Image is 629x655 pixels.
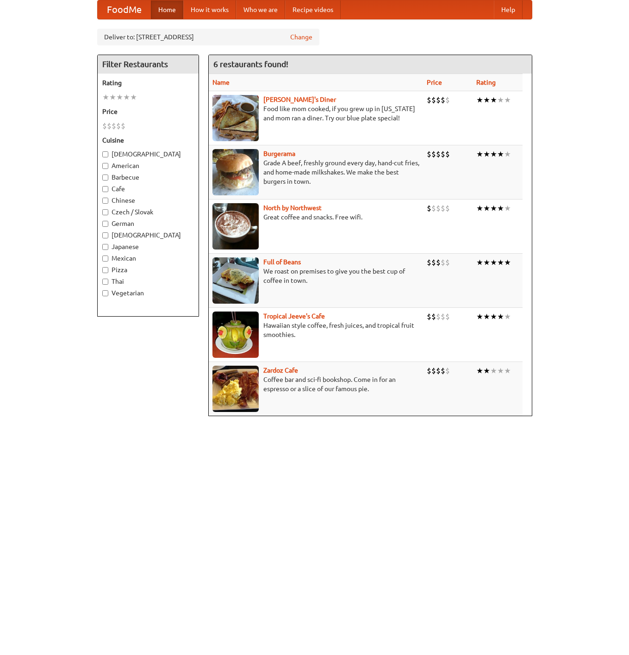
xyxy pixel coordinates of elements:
[102,121,107,131] li: $
[441,149,445,159] li: $
[102,92,109,102] li: ★
[441,257,445,268] li: $
[102,277,194,286] label: Thai
[504,366,511,376] li: ★
[116,121,121,131] li: $
[476,149,483,159] li: ★
[212,203,259,250] img: north.jpg
[212,158,419,186] p: Grade A beef, freshly ground every day, hand-cut fries, and home-made milkshakes. We make the bes...
[504,203,511,213] li: ★
[102,175,108,181] input: Barbecue
[427,95,431,105] li: $
[102,150,194,159] label: [DEMOGRAPHIC_DATA]
[102,198,108,204] input: Chinese
[436,366,441,376] li: $
[212,212,419,222] p: Great coffee and snacks. Free wifi.
[102,184,194,193] label: Cafe
[427,257,431,268] li: $
[102,151,108,157] input: [DEMOGRAPHIC_DATA]
[490,95,497,105] li: ★
[263,204,322,212] b: North by Northwest
[102,136,194,145] h5: Cuisine
[212,95,259,141] img: sallys.jpg
[102,254,194,263] label: Mexican
[112,121,116,131] li: $
[445,149,450,159] li: $
[285,0,341,19] a: Recipe videos
[213,60,288,69] ng-pluralize: 6 restaurants found!
[476,203,483,213] li: ★
[441,312,445,322] li: $
[102,242,194,251] label: Japanese
[476,79,496,86] a: Rating
[212,375,419,393] p: Coffee bar and sci-fi bookshop. Come in for an espresso or a slice of our famous pie.
[441,203,445,213] li: $
[476,312,483,322] li: ★
[494,0,523,19] a: Help
[123,92,130,102] li: ★
[263,367,298,374] a: Zardoz Cafe
[102,290,108,296] input: Vegetarian
[483,366,490,376] li: ★
[102,173,194,182] label: Barbecue
[445,312,450,322] li: $
[441,366,445,376] li: $
[427,79,442,86] a: Price
[431,95,436,105] li: $
[102,256,108,262] input: Mexican
[497,312,504,322] li: ★
[212,149,259,195] img: burgerama.jpg
[212,321,419,339] p: Hawaiian style coffee, fresh juices, and tropical fruit smoothies.
[490,149,497,159] li: ★
[263,96,336,103] a: [PERSON_NAME]'s Diner
[504,149,511,159] li: ★
[445,257,450,268] li: $
[504,95,511,105] li: ★
[497,95,504,105] li: ★
[130,92,137,102] li: ★
[102,209,108,215] input: Czech / Slovak
[483,149,490,159] li: ★
[497,149,504,159] li: ★
[441,95,445,105] li: $
[102,288,194,298] label: Vegetarian
[102,244,108,250] input: Japanese
[436,257,441,268] li: $
[102,279,108,285] input: Thai
[445,366,450,376] li: $
[102,163,108,169] input: American
[212,267,419,285] p: We roast on premises to give you the best cup of coffee in town.
[483,95,490,105] li: ★
[445,203,450,213] li: $
[121,121,125,131] li: $
[427,366,431,376] li: $
[427,203,431,213] li: $
[98,0,151,19] a: FoodMe
[436,312,441,322] li: $
[497,366,504,376] li: ★
[263,150,295,157] b: Burgerama
[490,203,497,213] li: ★
[102,221,108,227] input: German
[102,161,194,170] label: American
[490,312,497,322] li: ★
[236,0,285,19] a: Who we are
[116,92,123,102] li: ★
[102,231,194,240] label: [DEMOGRAPHIC_DATA]
[102,186,108,192] input: Cafe
[431,257,436,268] li: $
[431,149,436,159] li: $
[107,121,112,131] li: $
[102,232,108,238] input: [DEMOGRAPHIC_DATA]
[102,267,108,273] input: Pizza
[263,312,325,320] a: Tropical Jeeve's Cafe
[497,203,504,213] li: ★
[476,95,483,105] li: ★
[490,366,497,376] li: ★
[263,258,301,266] a: Full of Beans
[431,366,436,376] li: $
[445,95,450,105] li: $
